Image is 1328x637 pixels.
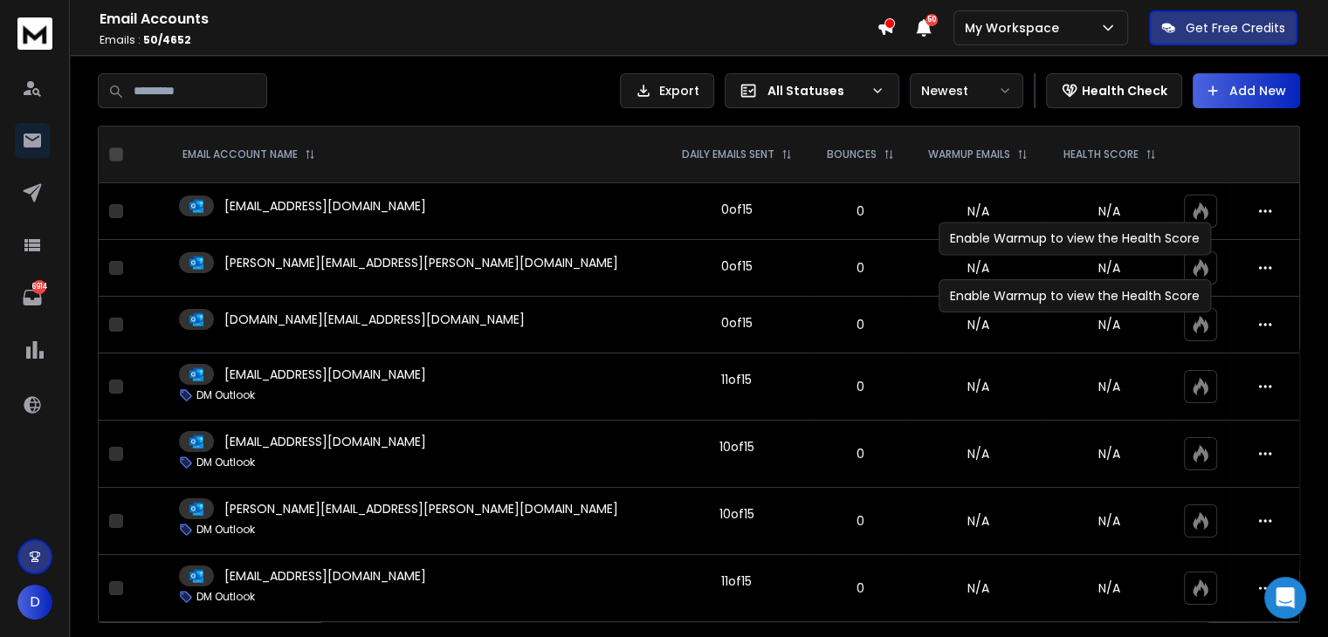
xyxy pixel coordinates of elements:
p: My Workspace [965,19,1066,37]
p: All Statuses [767,82,864,99]
h1: Email Accounts [100,9,877,30]
div: 0 of 15 [721,257,753,275]
div: 11 of 15 [721,371,752,388]
button: Newest [910,73,1023,108]
button: D [17,585,52,620]
td: N/A [911,421,1046,488]
p: [PERSON_NAME][EMAIL_ADDRESS][PERSON_NAME][DOMAIN_NAME] [224,500,618,517]
p: [EMAIL_ADDRESS][DOMAIN_NAME] [224,197,426,215]
td: N/A [911,183,1046,240]
button: Get Free Credits [1149,10,1297,45]
p: 0 [820,316,900,333]
p: 0 [820,579,900,597]
td: N/A [911,240,1046,297]
p: N/A [1056,316,1163,333]
td: N/A [911,297,1046,353]
div: Open Intercom Messenger [1264,577,1306,619]
p: N/A [1056,579,1163,597]
p: N/A [1056,378,1163,395]
div: 10 of 15 [719,505,754,523]
div: Enable Warmup to view the Health Score [939,222,1211,255]
p: Get Free Credits [1186,19,1285,37]
p: DM Outlook [196,388,255,402]
p: [PERSON_NAME][EMAIL_ADDRESS][PERSON_NAME][DOMAIN_NAME] [224,254,618,271]
button: Health Check [1046,73,1182,108]
p: Emails : [100,33,877,47]
a: 6914 [15,280,50,315]
div: 0 of 15 [721,201,753,218]
p: DM Outlook [196,455,255,469]
p: [EMAIL_ADDRESS][DOMAIN_NAME] [224,433,426,450]
div: EMAIL ACCOUNT NAME [182,147,315,161]
div: 11 of 15 [721,572,752,590]
p: DAILY EMAILS SENT [682,147,774,161]
p: N/A [1056,259,1163,277]
p: HEALTH SCORE [1063,147,1139,161]
img: logo [17,17,52,50]
p: 0 [820,202,900,220]
p: [EMAIL_ADDRESS][DOMAIN_NAME] [224,567,426,585]
p: N/A [1056,512,1163,530]
p: [EMAIL_ADDRESS][DOMAIN_NAME] [224,366,426,383]
div: 0 of 15 [721,314,753,332]
p: BOUNCES [827,147,877,161]
p: 0 [820,378,900,395]
p: DM Outlook [196,523,255,537]
button: Add New [1193,73,1300,108]
span: 50 [925,14,938,26]
p: 0 [820,512,900,530]
p: [DOMAIN_NAME][EMAIL_ADDRESS][DOMAIN_NAME] [224,311,525,328]
div: 10 of 15 [719,438,754,455]
td: N/A [911,488,1046,555]
p: 0 [820,445,900,462]
p: N/A [1056,445,1163,462]
p: Health Check [1082,82,1167,99]
span: 50 / 4652 [143,32,191,47]
button: Export [620,73,714,108]
p: DM Outlook [196,590,255,604]
div: Enable Warmup to view the Health Score [939,279,1211,312]
p: 6914 [32,280,46,294]
p: WARMUP EMAILS [928,147,1010,161]
td: N/A [911,555,1046,622]
p: N/A [1056,202,1163,220]
td: N/A [911,353,1046,421]
p: 0 [820,259,900,277]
